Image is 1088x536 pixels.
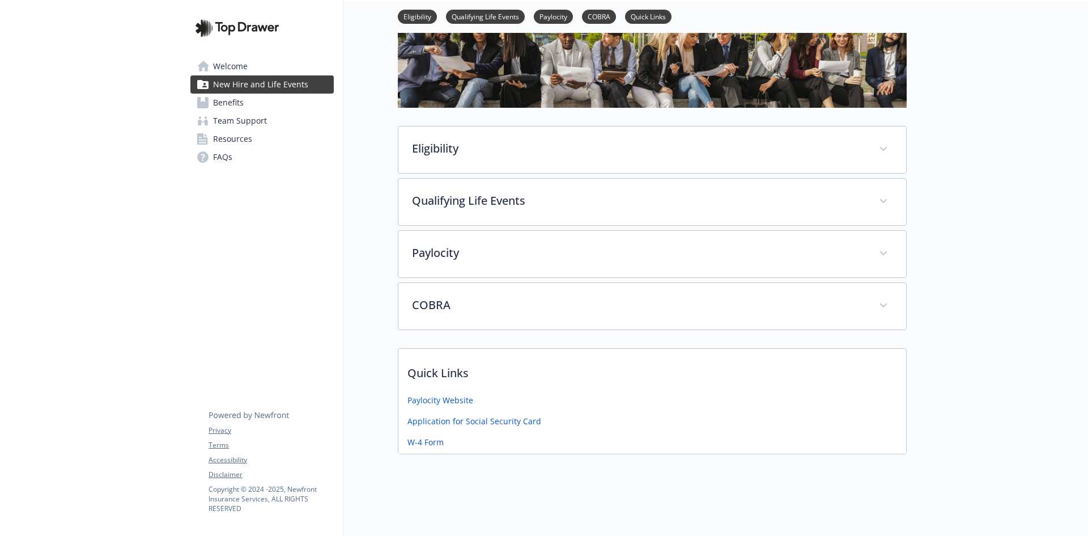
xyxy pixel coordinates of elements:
a: Disclaimer [209,470,333,480]
a: Paylocity Website [407,394,473,406]
p: COBRA [412,297,865,314]
span: Benefits [213,94,244,112]
span: Resources [213,130,252,148]
a: Terms [209,440,333,450]
div: Paylocity [398,231,906,277]
p: Paylocity [412,244,865,261]
a: Benefits [190,94,334,112]
a: Welcome [190,57,334,75]
a: Application for Social Security Card [407,415,541,427]
span: FAQs [213,148,232,166]
a: New Hire and Life Events [190,75,334,94]
span: Welcome [213,57,248,75]
a: Privacy [209,425,333,436]
a: Resources [190,130,334,148]
div: COBRA [398,283,906,330]
img: new hire page banner [398,2,907,108]
p: Quick Links [398,349,906,391]
a: Paylocity [534,11,573,22]
a: Eligibility [398,11,437,22]
p: Eligibility [412,140,865,157]
a: FAQs [190,148,334,166]
a: Quick Links [625,11,671,22]
a: W-4 Form [407,436,444,448]
span: Team Support [213,112,267,130]
p: Copyright © 2024 - 2025 , Newfront Insurance Services, ALL RIGHTS RESERVED [209,484,333,513]
div: Eligibility [398,126,906,173]
div: Qualifying Life Events [398,179,906,225]
a: Team Support [190,112,334,130]
p: Qualifying Life Events [412,192,865,209]
a: COBRA [582,11,616,22]
a: Qualifying Life Events [446,11,525,22]
a: Accessibility [209,455,333,465]
span: New Hire and Life Events [213,75,308,94]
